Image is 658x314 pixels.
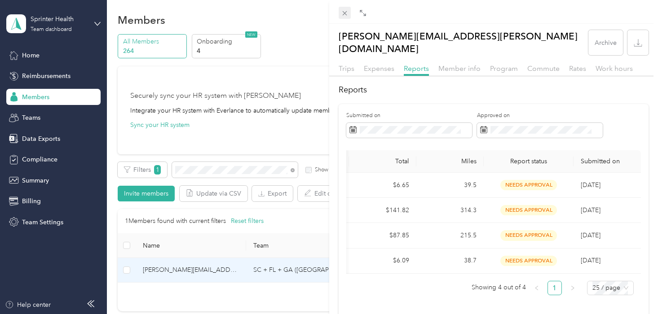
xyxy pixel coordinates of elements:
div: Miles [424,157,477,165]
span: [DATE] [581,181,601,189]
h2: Reports [339,84,649,96]
span: right [570,285,575,291]
label: Approved on [477,112,603,120]
td: $87.85 [349,223,416,248]
span: [DATE] [581,231,601,239]
label: Submitted on [346,112,472,120]
td: 39.5 [416,173,484,198]
span: Reports [404,64,429,73]
button: left [530,281,544,295]
span: Work hours [596,64,633,73]
span: Report status [491,157,566,165]
span: needs approval [500,256,557,266]
p: [PERSON_NAME][EMAIL_ADDRESS][PERSON_NAME][DOMAIN_NAME] [339,30,588,55]
div: Page Size [587,281,634,295]
td: 38.7 [416,249,484,274]
span: needs approval [500,180,557,190]
td: 314.3 [416,198,484,223]
span: needs approval [500,230,557,240]
span: [DATE] [581,257,601,264]
span: Rates [569,64,586,73]
div: Total [356,157,409,165]
span: 25 / page [592,281,628,295]
li: Previous Page [530,281,544,295]
span: Commute [527,64,560,73]
iframe: Everlance-gr Chat Button Frame [608,264,658,314]
button: Archive [588,30,623,55]
span: Expenses [364,64,394,73]
span: [DATE] [581,206,601,214]
span: Trips [339,64,354,73]
span: Member info [438,64,481,73]
span: Program [490,64,518,73]
span: left [534,285,539,291]
th: Submitted on [574,150,641,173]
li: Next Page [565,281,580,295]
span: Showing 4 out of 4 [472,281,526,294]
span: needs approval [500,205,557,215]
td: $141.82 [349,198,416,223]
td: $6.65 [349,173,416,198]
li: 1 [548,281,562,295]
td: 215.5 [416,223,484,248]
a: 1 [548,281,561,295]
button: right [565,281,580,295]
td: $6.09 [349,249,416,274]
